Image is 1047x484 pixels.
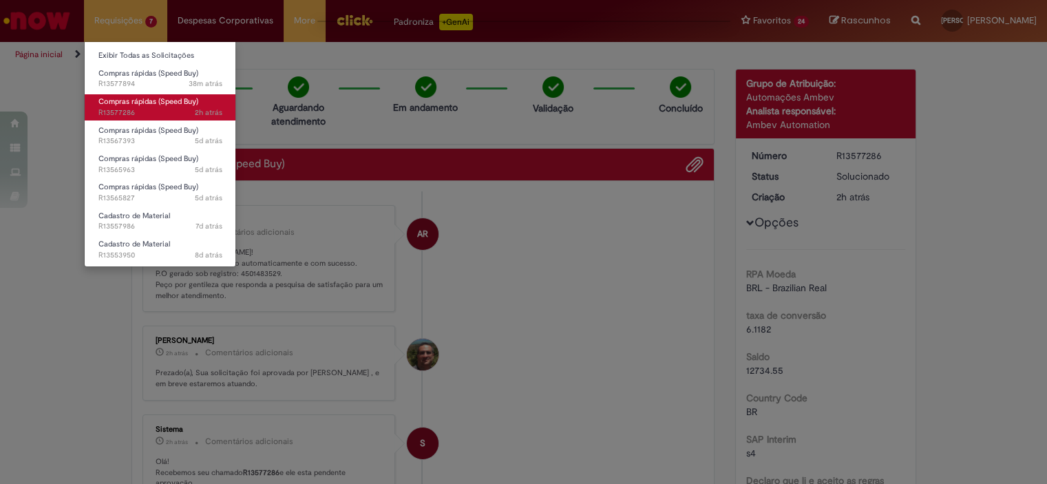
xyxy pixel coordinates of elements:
a: Aberto R13553950 : Cadastro de Material [85,237,236,262]
ul: Requisições [84,41,236,267]
span: Cadastro de Material [98,239,170,249]
span: R13553950 [98,250,222,261]
time: 25/09/2025 11:01:30 [195,165,222,175]
span: R13577894 [98,78,222,90]
time: 25/09/2025 15:35:44 [195,136,222,146]
a: Aberto R13567393 : Compras rápidas (Speed Buy) [85,123,236,149]
span: Compras rápidas (Speed Buy) [98,68,198,78]
time: 29/09/2025 14:30:28 [195,107,222,118]
span: R13557986 [98,221,222,232]
a: Aberto R13577286 : Compras rápidas (Speed Buy) [85,94,236,120]
a: Exibir Todas as Solicitações [85,48,236,63]
time: 23/09/2025 10:09:19 [195,221,222,231]
a: Aberto R13565963 : Compras rápidas (Speed Buy) [85,151,236,177]
span: R13565827 [98,193,222,204]
span: Compras rápidas (Speed Buy) [98,125,198,136]
span: 8d atrás [195,250,222,260]
span: 5d atrás [195,165,222,175]
span: 38m atrás [189,78,222,89]
span: 7d atrás [195,221,222,231]
span: 2h atrás [195,107,222,118]
time: 22/09/2025 09:41:51 [195,250,222,260]
a: Aberto R13565827 : Compras rápidas (Speed Buy) [85,180,236,205]
span: 5d atrás [195,193,222,203]
a: Aberto R13557986 : Cadastro de Material [85,209,236,234]
span: Compras rápidas (Speed Buy) [98,182,198,192]
span: R13577286 [98,107,222,118]
span: R13565963 [98,165,222,176]
time: 25/09/2025 10:42:15 [195,193,222,203]
span: 5d atrás [195,136,222,146]
span: Compras rápidas (Speed Buy) [98,96,198,107]
a: Aberto R13577894 : Compras rápidas (Speed Buy) [85,66,236,92]
span: Compras rápidas (Speed Buy) [98,154,198,164]
time: 29/09/2025 15:47:34 [189,78,222,89]
span: Cadastro de Material [98,211,170,221]
span: R13567393 [98,136,222,147]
